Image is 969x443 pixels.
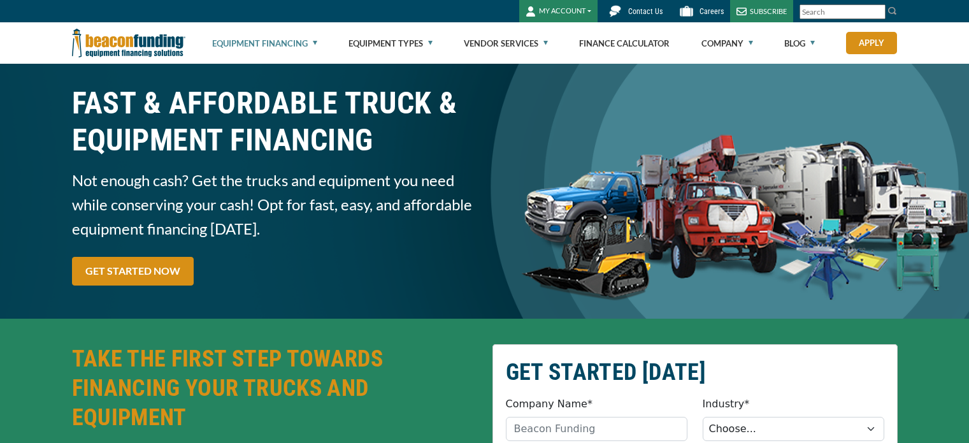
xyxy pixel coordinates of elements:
[872,7,882,17] a: Clear search text
[212,23,317,64] a: Equipment Financing
[72,85,477,159] h1: FAST & AFFORDABLE TRUCK &
[72,344,477,432] h2: TAKE THE FIRST STEP TOWARDS FINANCING YOUR TRUCKS AND EQUIPMENT
[700,7,724,16] span: Careers
[800,4,886,19] input: Search
[579,23,670,64] a: Finance Calculator
[701,23,753,64] a: Company
[72,22,185,64] img: Beacon Funding Corporation logo
[506,396,592,412] label: Company Name*
[703,396,750,412] label: Industry*
[506,358,884,387] h2: GET STARTED [DATE]
[846,32,897,54] a: Apply
[887,6,898,16] img: Search
[628,7,663,16] span: Contact Us
[348,23,433,64] a: Equipment Types
[784,23,815,64] a: Blog
[72,168,477,241] span: Not enough cash? Get the trucks and equipment you need while conserving your cash! Opt for fast, ...
[464,23,548,64] a: Vendor Services
[506,417,687,441] input: Beacon Funding
[72,257,194,286] a: GET STARTED NOW
[72,122,477,159] span: EQUIPMENT FINANCING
